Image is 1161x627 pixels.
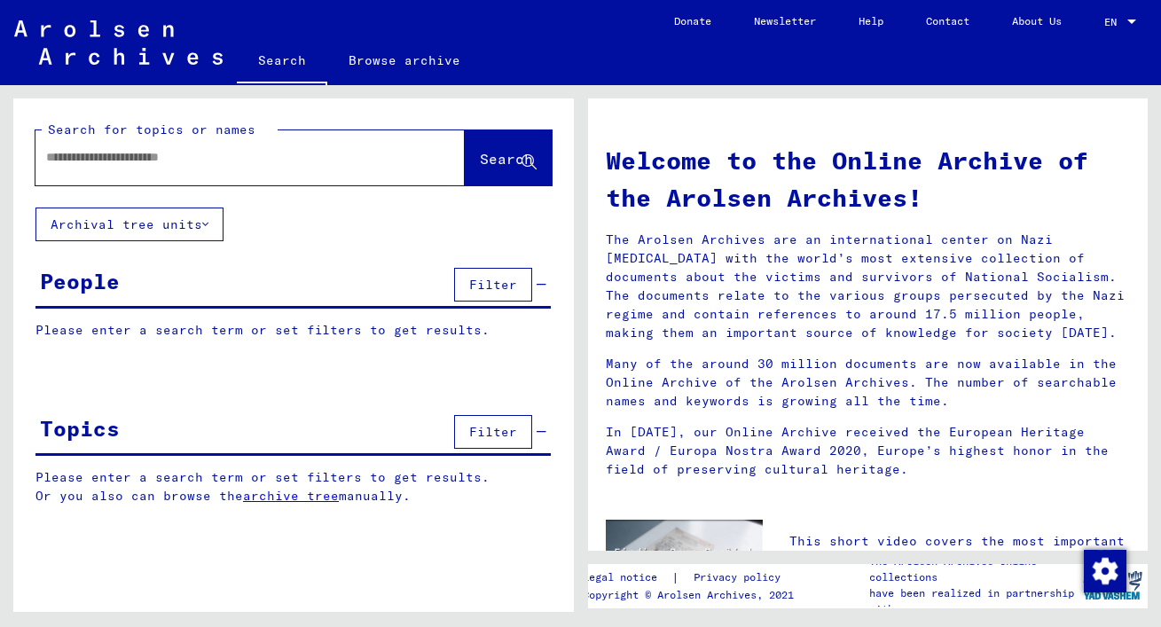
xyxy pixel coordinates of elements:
[35,208,224,241] button: Archival tree units
[583,568,802,587] div: |
[1084,550,1126,592] img: Change consent
[454,415,532,449] button: Filter
[243,488,339,504] a: archive tree
[465,130,552,185] button: Search
[606,231,1131,342] p: The Arolsen Archives are an international center on Nazi [MEDICAL_DATA] with the world’s most ext...
[40,265,120,297] div: People
[869,553,1078,585] p: The Arolsen Archives online collections
[14,20,223,65] img: Arolsen_neg.svg
[1104,16,1124,28] span: EN
[480,150,533,168] span: Search
[679,568,802,587] a: Privacy policy
[583,587,802,603] p: Copyright © Arolsen Archives, 2021
[869,585,1078,617] p: have been realized in partnership with
[35,321,551,340] p: Please enter a search term or set filters to get results.
[606,355,1131,411] p: Many of the around 30 million documents are now available in the Online Archive of the Arolsen Ar...
[606,520,763,605] img: video.jpg
[454,268,532,302] button: Filter
[789,532,1130,569] p: This short video covers the most important tips for searching the Online Archive.
[40,412,120,444] div: Topics
[469,424,517,440] span: Filter
[35,468,552,506] p: Please enter a search term or set filters to get results. Or you also can browse the manually.
[606,142,1131,216] h1: Welcome to the Online Archive of the Arolsen Archives!
[469,277,517,293] span: Filter
[583,568,671,587] a: Legal notice
[1079,563,1146,607] img: yv_logo.png
[327,39,482,82] a: Browse archive
[48,121,255,137] mat-label: Search for topics or names
[606,423,1131,479] p: In [DATE], our Online Archive received the European Heritage Award / Europa Nostra Award 2020, Eu...
[237,39,327,85] a: Search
